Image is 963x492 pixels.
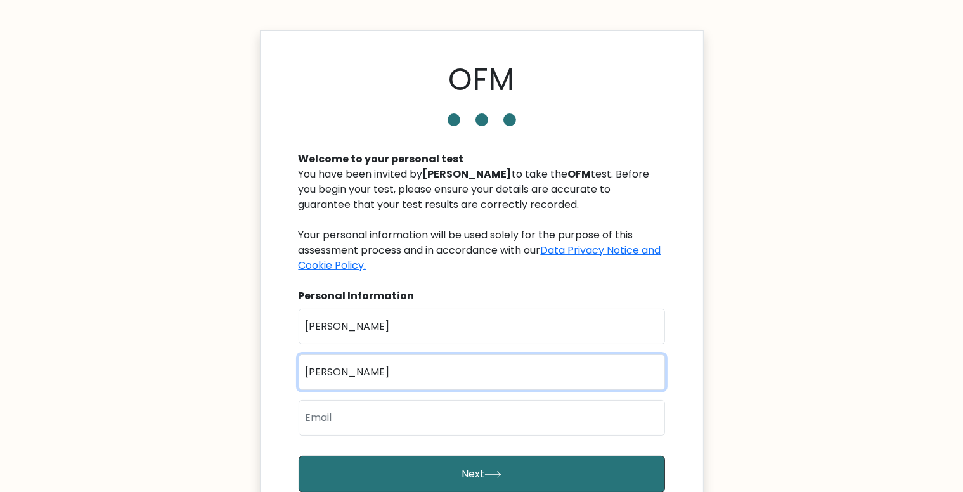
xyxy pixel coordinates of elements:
[448,61,515,98] h1: OFM
[299,167,665,273] div: You have been invited by to take the test. Before you begin your test, please ensure your details...
[299,288,665,304] div: Personal Information
[299,309,665,344] input: First name
[299,400,665,436] input: Email
[423,167,512,181] b: [PERSON_NAME]
[299,243,661,273] a: Data Privacy Notice and Cookie Policy.
[568,167,591,181] b: OFM
[299,354,665,390] input: Last name
[299,152,665,167] div: Welcome to your personal test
